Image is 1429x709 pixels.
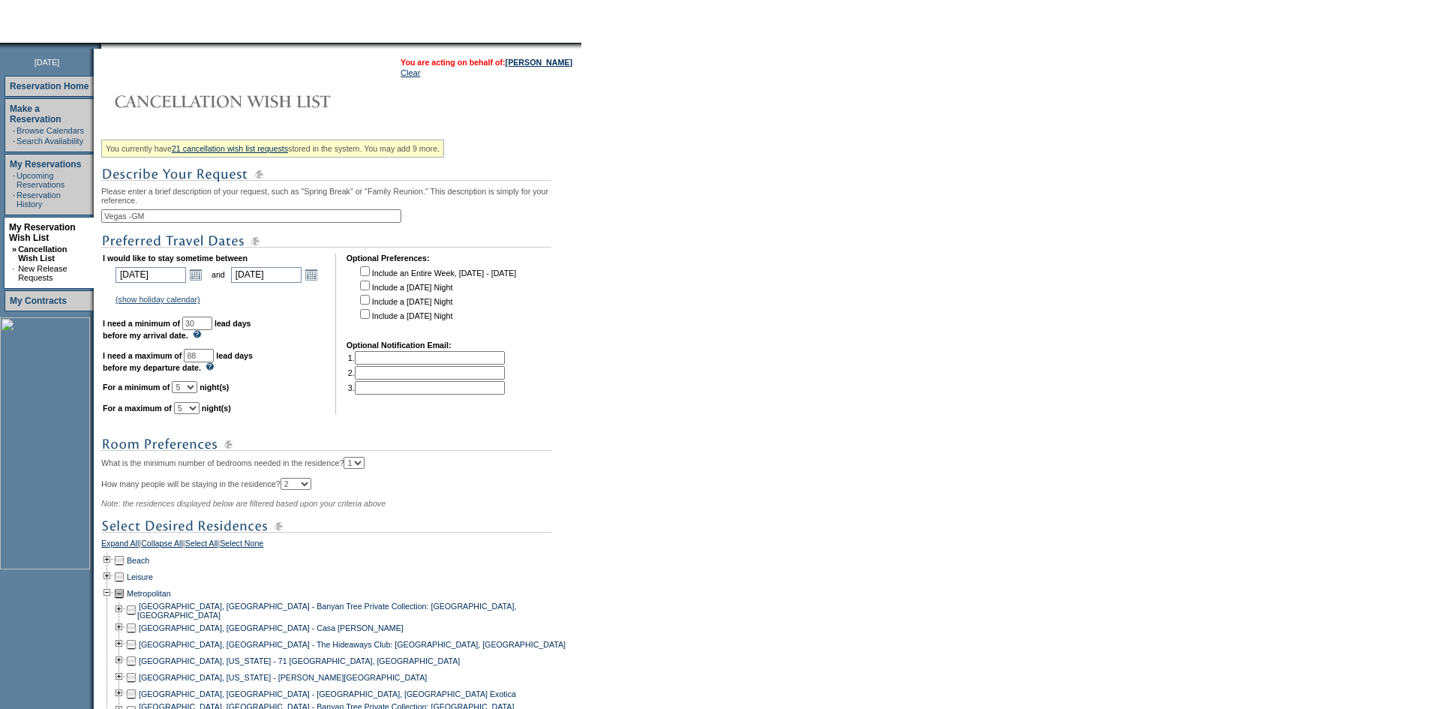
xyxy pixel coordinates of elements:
[10,104,62,125] a: Make a Reservation
[103,351,253,372] b: lead days before my departure date.
[13,137,15,146] td: ·
[401,58,572,67] span: You are acting on behalf of:
[193,330,202,338] img: questionMark_lightBlue.gif
[348,351,505,365] td: 1.
[116,267,186,283] input: Date format: M/D/Y. Shortcut keys: [T] for Today. [UP] or [.] for Next Day. [DOWN] or [,] for Pre...
[17,191,61,209] a: Reservation History
[101,140,444,158] div: You currently have stored in the system. You may add 9 more.
[202,404,231,413] b: night(s)
[103,319,251,340] b: lead days before my arrival date.
[101,435,551,454] img: subTtlRoomPreferences.gif
[303,266,320,283] a: Open the calendar popup.
[141,539,183,552] a: Collapse All
[101,43,103,49] img: blank.gif
[13,171,15,189] td: ·
[347,254,430,263] b: Optional Preferences:
[12,264,17,282] td: ·
[185,539,218,552] a: Select All
[101,499,386,508] span: Note: the residences displayed below are filtered based upon your criteria above
[13,126,15,135] td: ·
[139,640,566,649] a: [GEOGRAPHIC_DATA], [GEOGRAPHIC_DATA] - The Hideaways Club: [GEOGRAPHIC_DATA], [GEOGRAPHIC_DATA]
[206,362,215,371] img: questionMark_lightBlue.gif
[101,539,139,552] a: Expand All
[103,404,172,413] b: For a maximum of
[13,191,15,209] td: ·
[172,144,288,153] a: 21 cancellation wish list requests
[103,351,182,360] b: I need a maximum of
[103,319,180,328] b: I need a minimum of
[127,572,153,581] a: Leisure
[35,58,60,67] span: [DATE]
[18,264,67,282] a: New Release Requests
[139,656,460,665] a: [GEOGRAPHIC_DATA], [US_STATE] - 71 [GEOGRAPHIC_DATA], [GEOGRAPHIC_DATA]
[188,266,204,283] a: Open the calendar popup.
[506,58,572,67] a: [PERSON_NAME]
[127,556,149,565] a: Beach
[348,366,505,380] td: 2.
[200,383,229,392] b: night(s)
[139,623,404,632] a: [GEOGRAPHIC_DATA], [GEOGRAPHIC_DATA] - Casa [PERSON_NAME]
[9,222,76,243] a: My Reservation Wish List
[116,295,200,304] a: (show holiday calendar)
[10,296,67,306] a: My Contracts
[139,673,427,682] a: [GEOGRAPHIC_DATA], [US_STATE] - [PERSON_NAME][GEOGRAPHIC_DATA]
[231,267,302,283] input: Date format: M/D/Y. Shortcut keys: [T] for Today. [UP] or [.] for Next Day. [DOWN] or [,] for Pre...
[220,539,263,552] a: Select None
[103,383,170,392] b: For a minimum of
[127,589,171,598] a: Metropolitan
[10,81,89,92] a: Reservation Home
[357,264,516,330] td: Include an Entire Week, [DATE] - [DATE] Include a [DATE] Night Include a [DATE] Night Include a [...
[17,171,65,189] a: Upcoming Reservations
[96,43,101,49] img: promoShadowLeftCorner.gif
[18,245,67,263] a: Cancellation Wish List
[10,159,81,170] a: My Reservations
[101,86,401,116] img: Cancellation Wish List
[137,602,516,620] a: [GEOGRAPHIC_DATA], [GEOGRAPHIC_DATA] - Banyan Tree Private Collection: [GEOGRAPHIC_DATA], [GEOGRA...
[101,539,578,552] div: | | |
[103,254,248,263] b: I would like to stay sometime between
[17,137,83,146] a: Search Availability
[347,341,452,350] b: Optional Notification Email:
[17,126,84,135] a: Browse Calendars
[12,245,17,254] b: »
[401,68,420,77] a: Clear
[209,264,227,285] td: and
[348,381,505,395] td: 3.
[139,689,516,698] a: [GEOGRAPHIC_DATA], [GEOGRAPHIC_DATA] - [GEOGRAPHIC_DATA], [GEOGRAPHIC_DATA] Exotica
